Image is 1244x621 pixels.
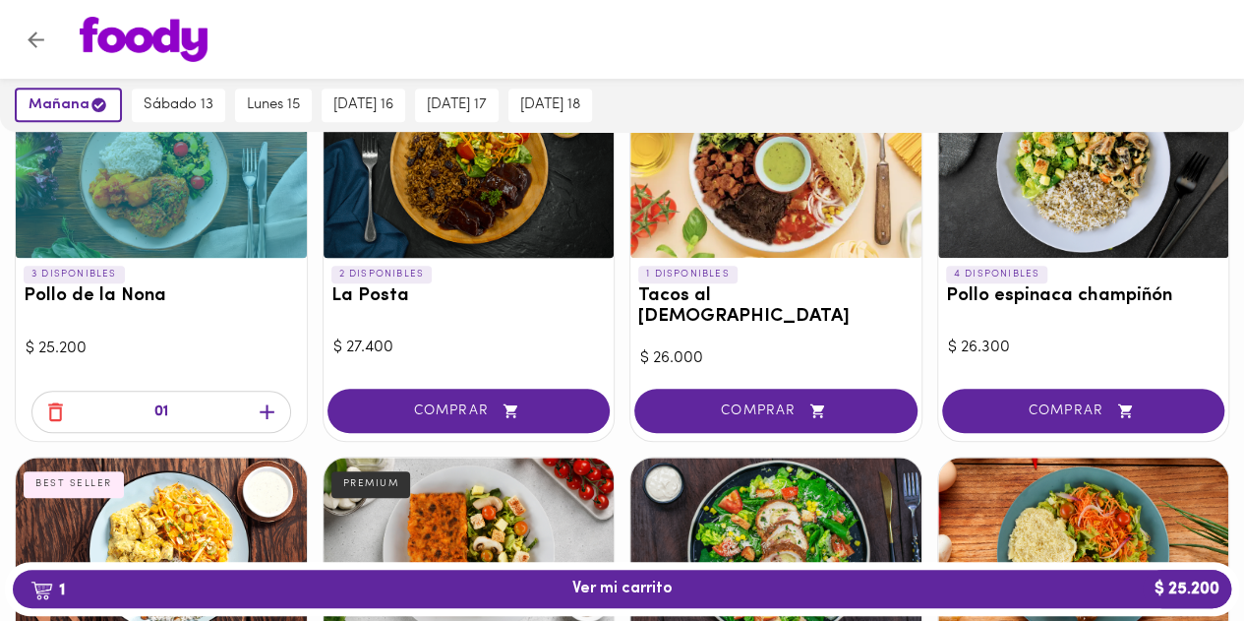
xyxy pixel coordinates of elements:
[30,581,53,600] img: cart.png
[132,89,225,122] button: sábado 13
[247,96,300,114] span: lunes 15
[322,89,405,122] button: [DATE] 16
[427,96,487,114] span: [DATE] 17
[634,389,918,433] button: COMPRAR
[415,89,499,122] button: [DATE] 17
[640,347,912,370] div: $ 26.000
[331,471,411,497] div: PREMIUM
[144,96,213,114] span: sábado 13
[235,89,312,122] button: lunes 15
[508,89,592,122] button: [DATE] 18
[12,16,60,64] button: Volver
[16,71,307,258] div: Pollo de la Nona
[638,286,914,328] h3: Tacos al [DEMOGRAPHIC_DATA]
[333,337,605,359] div: $ 27.400
[29,95,108,114] span: mañana
[24,471,124,497] div: BEST SELLER
[80,17,207,62] img: logo.png
[331,266,433,283] p: 2 DISPONIBLES
[15,88,122,122] button: mañana
[24,266,125,283] p: 3 DISPONIBLES
[352,403,586,419] span: COMPRAR
[659,403,893,419] span: COMPRAR
[638,266,738,283] p: 1 DISPONIBLES
[13,570,1231,608] button: 1Ver mi carrito$ 25.200
[630,71,921,258] div: Tacos al Pastor
[154,402,168,424] p: 01
[327,389,611,433] button: COMPRAR
[838,15,1224,601] iframe: Messagebird Livechat Widget
[520,96,580,114] span: [DATE] 18
[19,577,77,602] b: 1
[331,286,607,307] h3: La Posta
[26,338,297,360] div: $ 25.200
[324,71,615,258] div: La Posta
[333,96,393,114] span: [DATE] 16
[572,580,673,598] span: Ver mi carrito
[24,286,299,307] h3: Pollo de la Nona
